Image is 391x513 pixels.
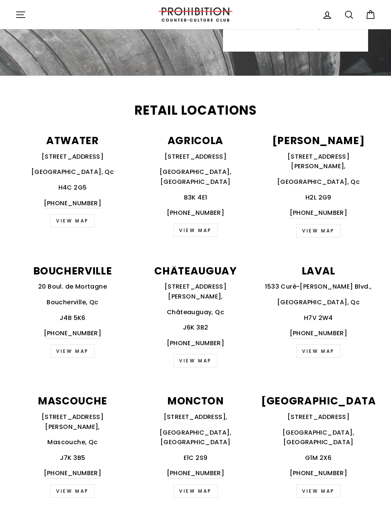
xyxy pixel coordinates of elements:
[173,224,218,237] a: VIEW MAP
[261,177,376,187] p: [GEOGRAPHIC_DATA], Qc
[138,167,253,187] p: [GEOGRAPHIC_DATA], [GEOGRAPHIC_DATA]
[173,485,218,498] a: View Map
[296,345,341,358] a: view map
[167,339,225,349] a: [PHONE_NUMBER]
[15,167,130,177] p: [GEOGRAPHIC_DATA], Qc
[261,396,376,407] p: [GEOGRAPHIC_DATA]
[138,136,253,146] p: AGRICOLA
[296,485,341,498] a: view map
[138,208,253,218] p: [PHONE_NUMBER]
[261,412,376,422] p: [STREET_ADDRESS]
[290,329,347,339] a: [PHONE_NUMBER]
[15,396,130,407] p: MASCOUCHE
[138,396,253,407] p: MONCTON
[261,266,376,277] p: LAVAL
[261,193,376,203] p: H2L 2G9
[138,266,253,277] p: CHÂTEAUGUAY
[15,412,130,432] p: [STREET_ADDRESS][PERSON_NAME],
[138,282,253,302] p: [STREET_ADDRESS][PERSON_NAME],
[138,412,253,422] p: [STREET_ADDRESS],
[261,298,376,308] p: [GEOGRAPHIC_DATA], Qc
[296,224,341,238] a: view map
[50,485,95,498] a: View Map
[157,8,234,22] img: PROHIBITION COUNTER-CULTURE CLUB
[44,199,102,209] a: [PHONE_NUMBER]
[15,266,130,277] p: BOUCHERVILLE
[138,152,253,162] p: [STREET_ADDRESS]
[138,323,253,333] p: J6K 3B2
[15,136,130,146] p: ATWATER
[138,308,253,318] p: Châteauguay, Qc
[44,469,102,479] a: [PHONE_NUMBER]
[173,354,218,368] a: view map
[15,183,130,193] p: H4C 2G5
[50,345,95,358] a: view map
[261,428,376,448] p: [GEOGRAPHIC_DATA], [GEOGRAPHIC_DATA]
[261,282,376,292] p: 1533 Curé-[PERSON_NAME] Blvd.,
[15,313,130,323] p: J4B 5K6
[261,453,376,463] p: G1M 2X6
[15,105,376,117] h2: Retail Locations
[167,469,225,479] a: [PHONE_NUMBER]
[15,453,130,463] p: J7K 3B5
[261,136,376,146] p: [PERSON_NAME]
[138,193,253,203] p: B3K 4E1
[261,313,376,323] p: H7V 2W4
[261,152,376,172] p: [STREET_ADDRESS][PERSON_NAME],
[138,428,253,448] p: [GEOGRAPHIC_DATA], [GEOGRAPHIC_DATA]
[15,152,130,162] p: [STREET_ADDRESS]
[138,453,253,463] p: E1C 2S9
[290,208,347,219] a: [PHONE_NUMBER]
[50,214,95,228] a: VIEW MAP
[15,438,130,448] p: Mascouche, Qc
[290,469,347,479] a: [PHONE_NUMBER]
[15,282,130,292] p: 20 Boul. de Mortagne
[15,298,130,308] p: Boucherville, Qc
[44,329,102,339] a: [PHONE_NUMBER]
